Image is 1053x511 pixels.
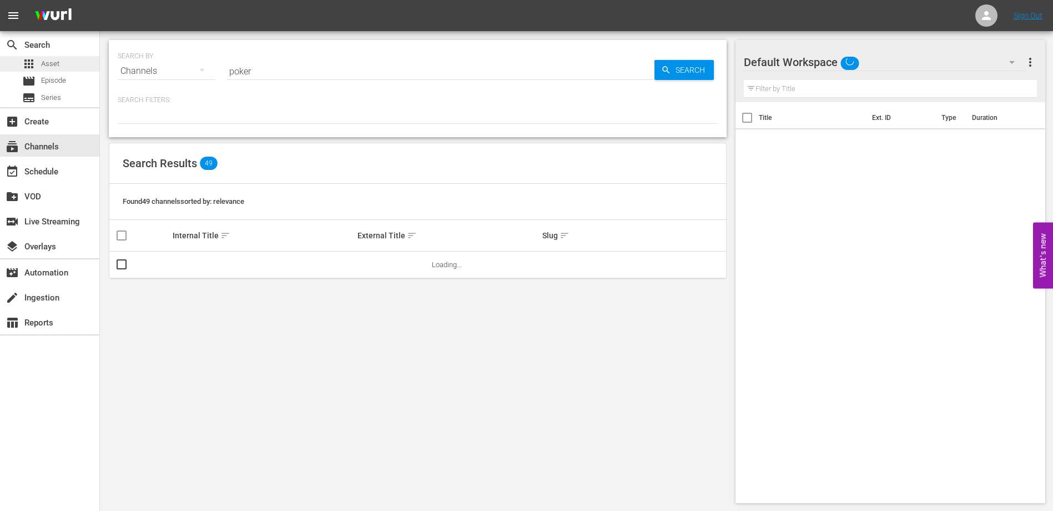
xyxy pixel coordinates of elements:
[41,75,66,86] span: Episode
[6,115,19,128] span: Create
[671,60,714,80] span: Search
[22,74,36,88] span: Episode
[654,60,714,80] button: Search
[123,157,197,170] span: Search Results
[965,102,1032,133] th: Duration
[407,231,417,241] span: sort
[118,96,718,105] p: Search Filters:
[1024,49,1037,76] button: more_vert
[173,229,354,242] div: Internal Title
[6,190,19,203] span: VOD
[200,157,218,170] span: 49
[6,266,19,279] span: Automation
[123,197,244,206] span: Found 49 channels sorted by: relevance
[744,47,1026,78] div: Default Workspace
[6,316,19,329] span: Reports
[7,9,20,22] span: menu
[118,56,215,87] div: Channels
[759,102,865,133] th: Title
[6,240,19,253] span: Overlays
[432,260,462,269] span: Loading...
[22,91,36,104] span: Series
[220,231,230,241] span: sort
[560,231,570,241] span: sort
[865,102,935,133] th: Ext. ID
[1024,56,1037,69] span: more_vert
[1033,223,1053,289] button: Open Feedback Widget
[6,291,19,304] span: Ingestion
[6,140,19,153] span: Channels
[6,38,19,52] span: Search
[542,229,724,242] div: Slug
[935,102,965,133] th: Type
[6,215,19,228] span: Live Streaming
[357,229,539,242] div: External Title
[6,165,19,178] span: Schedule
[22,57,36,71] span: Asset
[1014,11,1042,20] a: Sign Out
[41,92,61,103] span: Series
[27,3,80,29] img: ans4CAIJ8jUAAAAAAAAAAAAAAAAAAAAAAAAgQb4GAAAAAAAAAAAAAAAAAAAAAAAAJMjXAAAAAAAAAAAAAAAAAAAAAAAAgAT5G...
[41,58,59,69] span: Asset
